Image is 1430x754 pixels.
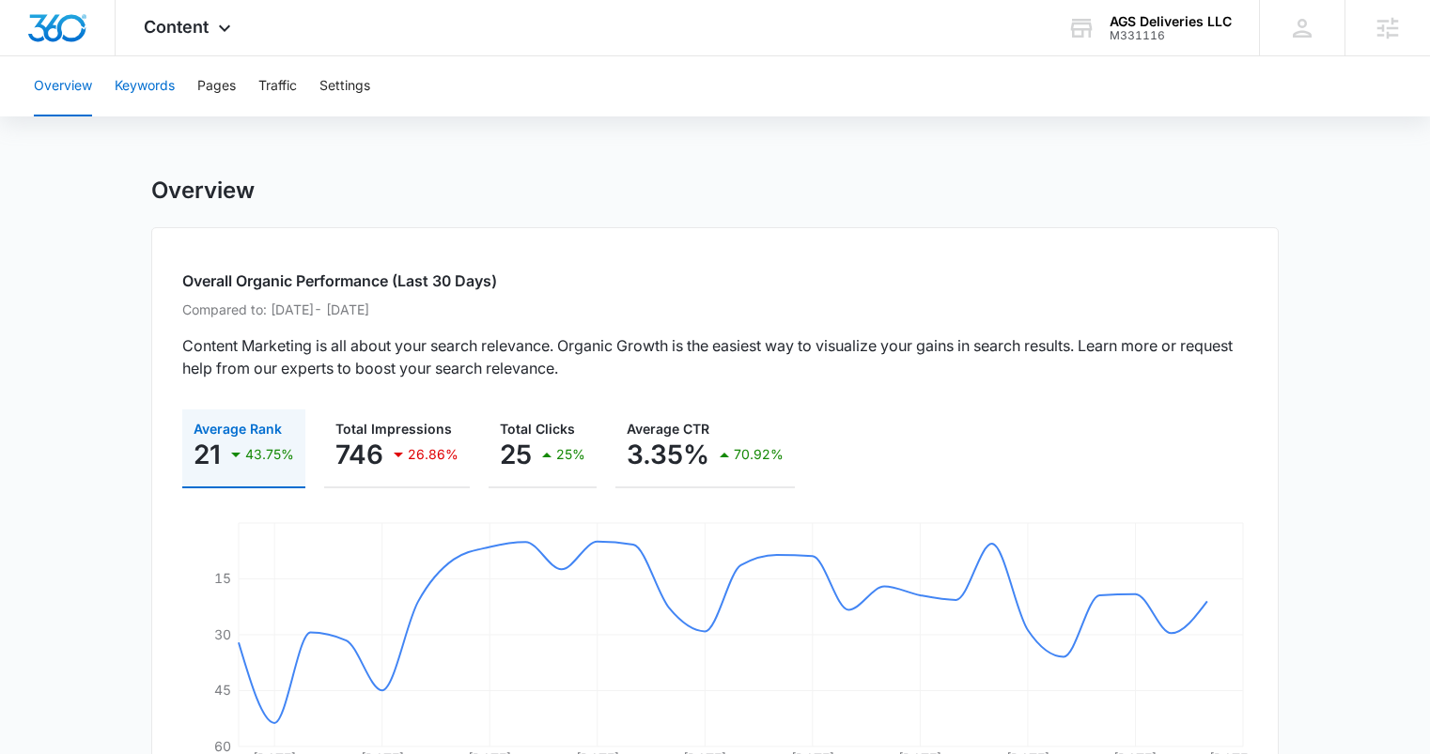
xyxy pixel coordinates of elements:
[182,334,1248,379] p: Content Marketing is all about your search relevance. Organic Growth is the easiest way to visual...
[408,448,459,461] p: 26.86%
[258,56,297,116] button: Traffic
[144,17,209,37] span: Content
[214,738,231,754] tspan: 60
[1110,14,1232,29] div: account name
[734,448,784,461] p: 70.92%
[214,682,231,698] tspan: 45
[194,421,282,437] span: Average Rank
[335,421,452,437] span: Total Impressions
[34,56,92,116] button: Overview
[115,56,175,116] button: Keywords
[500,439,532,469] p: 25
[627,439,709,469] p: 3.35%
[194,439,221,469] p: 21
[319,56,370,116] button: Settings
[245,448,294,461] p: 43.75%
[182,269,1248,292] h2: Overall Organic Performance (Last 30 Days)
[214,570,231,586] tspan: 15
[197,56,236,116] button: Pages
[556,448,585,461] p: 25%
[182,300,1248,319] p: Compared to: [DATE] - [DATE]
[1110,29,1232,42] div: account id
[214,626,231,642] tspan: 30
[500,421,575,437] span: Total Clicks
[335,439,383,469] p: 746
[151,177,255,205] h1: Overview
[627,421,709,437] span: Average CTR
